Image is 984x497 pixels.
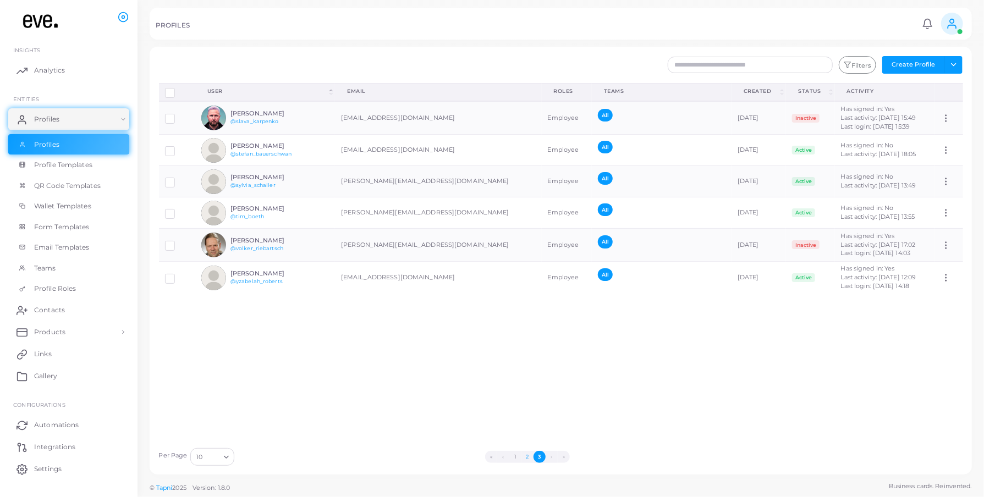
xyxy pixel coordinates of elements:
span: Wallet Templates [34,201,91,211]
h6: [PERSON_NAME] [230,174,311,181]
h6: [PERSON_NAME] [230,142,311,150]
div: Status [798,87,827,95]
a: Profiles [8,134,129,155]
span: Last login: [DATE] 14:18 [841,282,910,290]
div: Roles [554,87,580,95]
button: Go to first page [485,451,497,463]
span: Profiles [34,114,59,124]
span: Contacts [34,305,65,315]
span: Last activity: [DATE] 17:02 [841,241,916,248]
span: ENTITIES [13,96,39,102]
a: Analytics [8,59,129,81]
span: Settings [34,464,62,474]
span: Has signed in: No [841,141,894,149]
span: Has signed in: Yes [841,264,895,272]
h6: [PERSON_NAME] [230,205,311,212]
a: Tapni [156,484,173,492]
img: avatar [201,266,226,290]
label: Per Page [159,451,188,460]
td: [EMAIL_ADDRESS][DOMAIN_NAME] [335,261,541,294]
a: QR Code Templates [8,175,129,196]
a: Settings [8,458,129,480]
span: Last login: [DATE] 15:39 [841,123,910,130]
span: All [598,109,613,122]
span: Last activity: [DATE] 15:49 [841,114,916,122]
img: avatar [201,106,226,130]
div: activity [847,87,923,95]
td: [DATE] [732,101,786,134]
a: Email Templates [8,237,129,258]
span: Profile Roles [34,284,76,294]
span: Last activity: [DATE] 12:09 [841,273,916,281]
img: avatar [201,201,226,225]
span: 10 [196,451,202,463]
div: User [207,87,327,95]
span: 2025 [172,483,186,493]
img: avatar [201,138,226,163]
span: Integrations [34,442,75,452]
td: [PERSON_NAME][EMAIL_ADDRESS][DOMAIN_NAME] [335,229,541,262]
span: Last activity: [DATE] 13:55 [841,213,915,220]
td: Employee [542,261,592,294]
img: logo [10,10,71,31]
a: @tim_boeth [230,213,264,219]
div: Search for option [190,448,234,466]
a: @volker_riebartsch [230,245,283,251]
td: [DATE] [732,261,786,294]
th: Row-selection [159,83,195,101]
input: Search for option [204,451,219,463]
a: Form Templates [8,217,129,238]
span: Last activity: [DATE] 18:05 [841,150,916,158]
a: @sylvia_schaller [230,182,276,188]
span: Business cards. Reinvented. [889,482,972,491]
a: Automations [8,414,129,436]
a: Profile Roles [8,278,129,299]
span: All [598,235,613,248]
span: Last activity: [DATE] 13:49 [841,181,916,189]
span: All [598,141,613,153]
a: Profile Templates [8,154,129,175]
h6: [PERSON_NAME] [230,270,311,277]
span: Email Templates [34,242,90,252]
td: [DATE] [732,135,786,166]
h6: [PERSON_NAME] [230,237,311,244]
button: Create Profile [882,56,945,74]
a: Teams [8,258,129,279]
span: Inactive [792,240,820,249]
span: Has signed in: No [841,173,894,180]
td: Employee [542,229,592,262]
td: [PERSON_NAME][EMAIL_ADDRESS][DOMAIN_NAME] [335,166,541,197]
span: Form Templates [34,222,90,232]
td: [DATE] [732,166,786,197]
ul: Pagination [237,451,817,463]
a: Profiles [8,108,129,130]
a: Products [8,321,129,343]
h5: PROFILES [156,21,190,29]
td: Employee [542,197,592,229]
span: Has signed in: No [841,204,894,212]
button: Go to page 3 [534,451,546,463]
span: © [150,483,230,493]
div: Email [347,87,529,95]
span: Links [34,349,52,359]
span: Inactive [792,114,820,123]
a: Integrations [8,436,129,458]
div: Created [744,87,778,95]
a: @yzabelah_roberts [230,278,283,284]
span: All [598,172,613,185]
span: All [598,203,613,216]
span: Teams [34,263,56,273]
span: Profiles [34,140,59,150]
button: Go to previous page [497,451,509,463]
span: Has signed in: Yes [841,105,895,113]
td: [EMAIL_ADDRESS][DOMAIN_NAME] [335,101,541,134]
span: QR Code Templates [34,181,101,191]
button: Filters [839,56,876,74]
td: Employee [542,135,592,166]
span: Active [792,208,815,217]
span: Gallery [34,371,57,381]
span: Active [792,273,815,282]
td: [DATE] [732,197,786,229]
a: Links [8,343,129,365]
span: Last login: [DATE] 14:03 [841,249,911,257]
